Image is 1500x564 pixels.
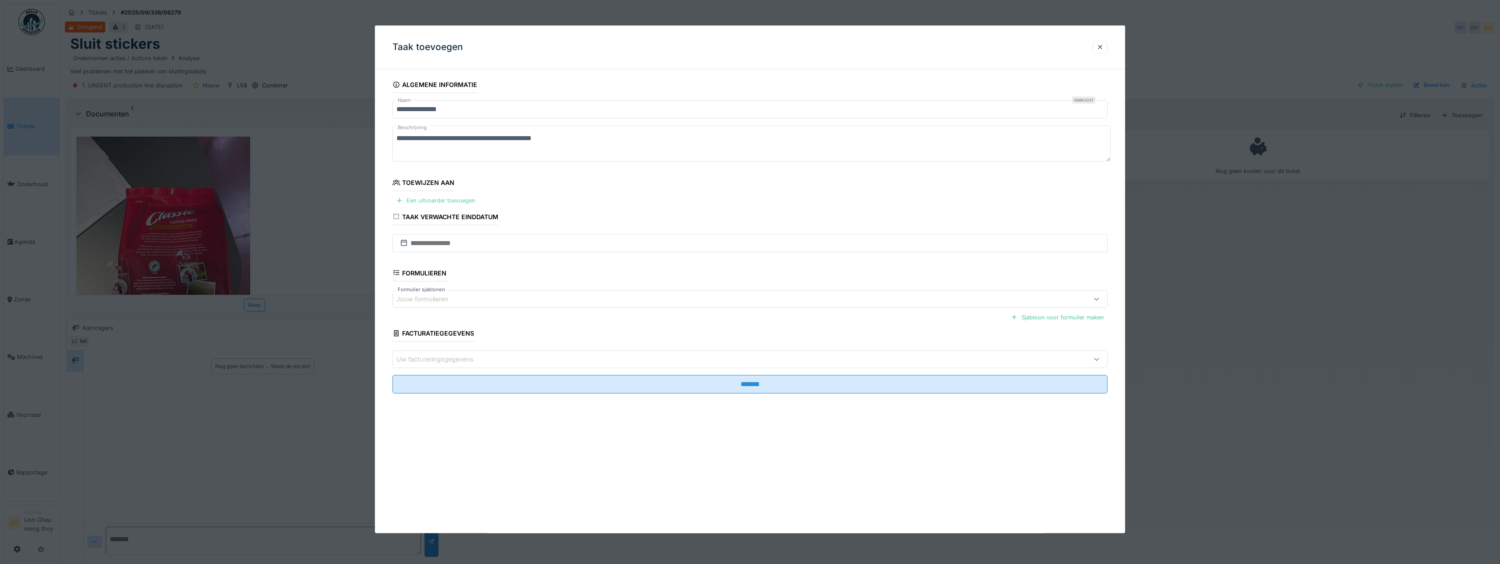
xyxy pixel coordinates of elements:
[396,122,428,133] label: Beschrijving
[392,327,474,342] div: Facturatiegegevens
[1072,97,1095,104] div: Verplicht
[392,210,498,225] div: Taak verwachte einddatum
[392,42,463,53] h3: Taak toevoegen
[392,176,454,191] div: Toewijzen aan
[392,266,446,281] div: Formulieren
[392,78,477,93] div: Algemene informatie
[396,354,486,364] div: Uw factureringsgegevens
[396,97,413,104] label: Naam
[392,195,479,206] div: Een uitvoerder toevoegen
[1007,311,1108,323] div: Sjabloon voor formulier maken
[396,286,447,293] label: Formulier sjablonen
[396,294,461,304] div: Jouw formulieren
